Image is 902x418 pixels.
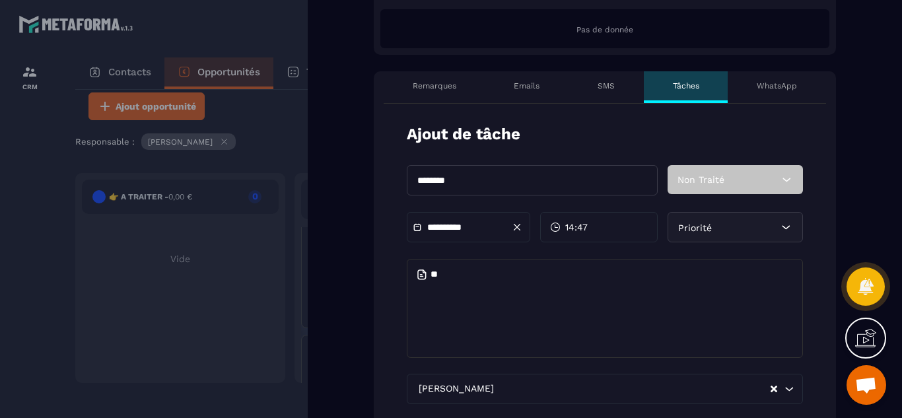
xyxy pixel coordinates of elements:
p: Tâches [673,81,699,91]
div: Search for option [407,374,803,404]
span: 14:47 [565,221,588,234]
span: Priorité [678,223,712,233]
span: [PERSON_NAME] [415,382,497,396]
p: Ajout de tâche [407,123,520,145]
p: SMS [598,81,615,91]
span: Non Traité [677,174,724,185]
button: Clear Selected [771,384,777,394]
p: Remarques [413,81,456,91]
div: Ouvrir le chat [847,365,886,405]
p: WhatsApp [757,81,797,91]
p: Emails [514,81,539,91]
input: Search for option [497,382,769,396]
